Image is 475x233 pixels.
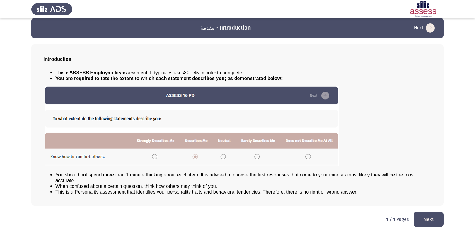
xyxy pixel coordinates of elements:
span: This is assessment. It typically takes to complete. [55,70,243,75]
h3: مقدمة - Introduction [200,24,251,32]
span: You should not spend more than 1 minute thinking about each item. It is advised to choose the fir... [55,172,415,183]
p: 1 / 1 Pages [386,216,409,222]
span: You are required to rate the extent to which each statement describes you; as demonstrated below: [55,76,283,81]
button: load next page [412,23,436,33]
img: Assessment logo of ASSESS Employability - EBI [403,1,444,17]
img: Assess Talent Management logo [31,1,72,17]
span: Introduction [43,57,71,62]
b: ASSESS Employability [69,70,121,75]
u: 30 - 45 minutes [184,70,217,75]
button: load next page [414,212,444,227]
span: When confused about a certain question, think how others may think of you. [55,184,217,189]
span: This is a Personality assessment that identifies your personality traits and behavioral tendencie... [55,189,358,194]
